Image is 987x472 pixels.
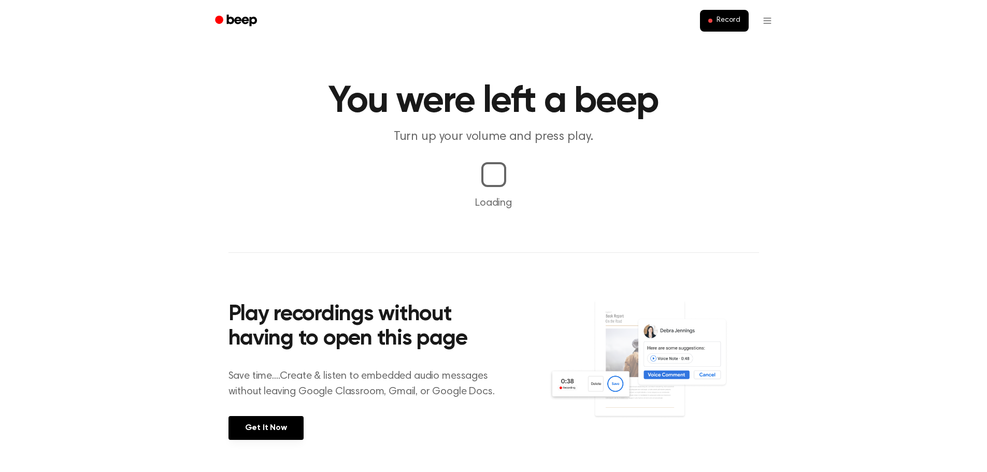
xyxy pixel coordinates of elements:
button: Open menu [755,8,780,33]
p: Loading [12,195,975,211]
img: Voice Comments on Docs and Recording Widget [549,299,759,439]
span: Record [717,16,740,25]
button: Record [700,10,748,32]
p: Save time....Create & listen to embedded audio messages without leaving Google Classroom, Gmail, ... [228,368,508,399]
p: Turn up your volume and press play. [295,128,693,146]
a: Get It Now [228,416,304,440]
h2: Play recordings without having to open this page [228,303,508,352]
h1: You were left a beep [228,83,759,120]
a: Beep [208,11,266,31]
